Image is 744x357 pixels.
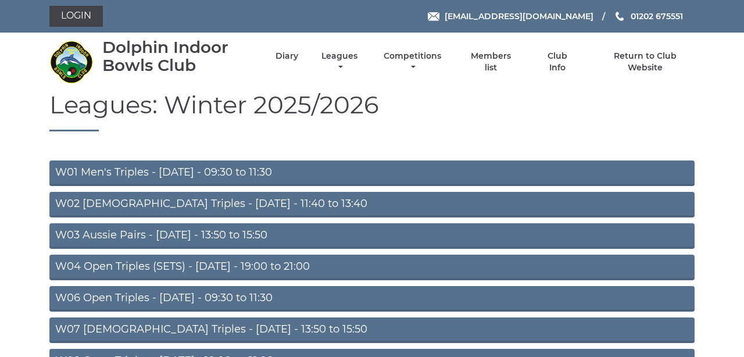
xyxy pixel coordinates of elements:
[49,192,695,217] a: W02 [DEMOGRAPHIC_DATA] Triples - [DATE] - 11:40 to 13:40
[445,11,593,22] span: [EMAIL_ADDRESS][DOMAIN_NAME]
[102,38,255,74] div: Dolphin Indoor Bowls Club
[49,223,695,249] a: W03 Aussie Pairs - [DATE] - 13:50 to 15:50
[319,51,360,73] a: Leagues
[49,317,695,343] a: W07 [DEMOGRAPHIC_DATA] Triples - [DATE] - 13:50 to 15:50
[49,6,103,27] a: Login
[631,11,683,22] span: 01202 675551
[276,51,298,62] a: Diary
[614,10,683,23] a: Phone us 01202 675551
[616,12,624,21] img: Phone us
[49,160,695,186] a: W01 Men's Triples - [DATE] - 09:30 to 11:30
[49,286,695,312] a: W06 Open Triples - [DATE] - 09:30 to 11:30
[538,51,576,73] a: Club Info
[428,12,439,21] img: Email
[596,51,695,73] a: Return to Club Website
[49,255,695,280] a: W04 Open Triples (SETS) - [DATE] - 19:00 to 21:00
[381,51,444,73] a: Competitions
[49,40,93,84] img: Dolphin Indoor Bowls Club
[428,10,593,23] a: Email [EMAIL_ADDRESS][DOMAIN_NAME]
[49,91,695,131] h1: Leagues: Winter 2025/2026
[464,51,518,73] a: Members list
